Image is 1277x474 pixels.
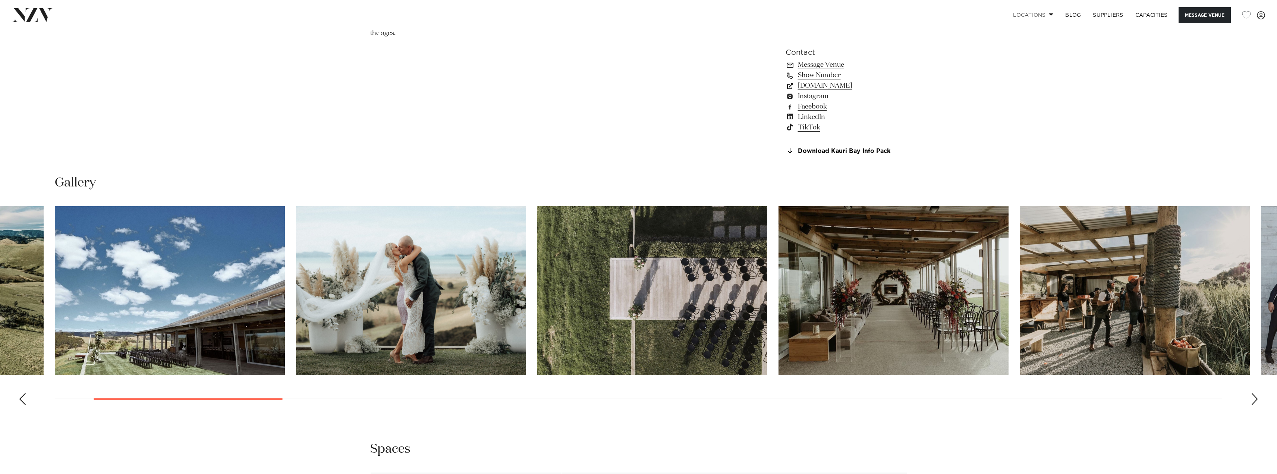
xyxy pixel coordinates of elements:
[786,91,907,101] a: Instagram
[82,44,126,49] div: Keywords by Traffic
[1087,7,1129,23] a: SUPPLIERS
[19,19,82,25] div: Domain: [DOMAIN_NAME]
[786,148,907,154] a: Download Kauri Bay Info Pack
[21,12,37,18] div: v 4.0.25
[370,441,411,458] h2: Spaces
[55,175,96,191] h2: Gallery
[537,206,767,375] swiper-slide: 4 / 30
[12,19,18,25] img: website_grey.svg
[12,8,53,22] img: nzv-logo.png
[1007,7,1059,23] a: Locations
[1020,206,1250,375] swiper-slide: 6 / 30
[786,122,907,133] a: TikTok
[786,47,907,58] h6: Contact
[1059,7,1087,23] a: BLOG
[779,206,1009,375] swiper-slide: 5 / 30
[74,43,80,49] img: tab_keywords_by_traffic_grey.svg
[12,12,18,18] img: logo_orange.svg
[55,206,285,375] swiper-slide: 2 / 30
[1129,7,1174,23] a: Capacities
[786,112,907,122] a: LinkedIn
[296,206,526,375] swiper-slide: 3 / 30
[1179,7,1231,23] button: Message Venue
[28,44,67,49] div: Domain Overview
[20,43,26,49] img: tab_domain_overview_orange.svg
[786,70,907,81] a: Show Number
[786,81,907,91] a: [DOMAIN_NAME]
[786,101,907,112] a: Facebook
[786,60,907,70] a: Message Venue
